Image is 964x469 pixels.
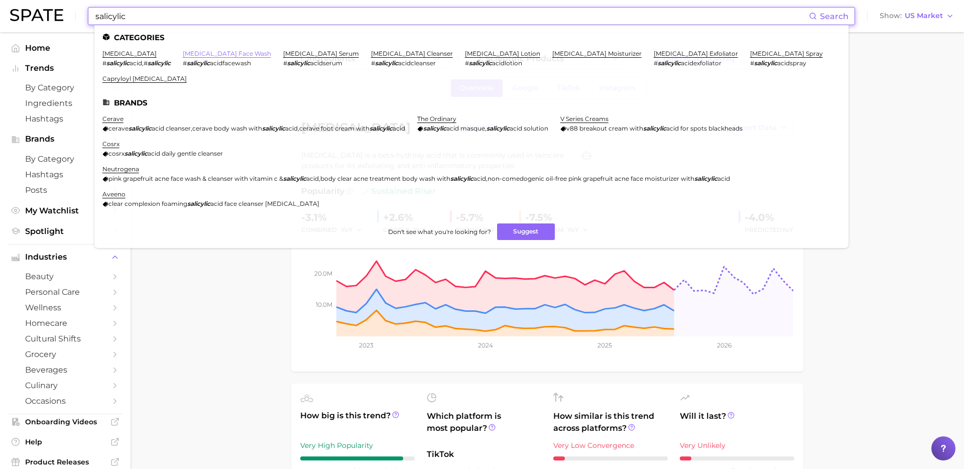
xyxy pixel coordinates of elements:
[8,182,123,198] a: Posts
[8,378,123,393] a: culinary
[183,59,187,67] span: #
[144,59,148,67] span: #
[25,381,105,390] span: culinary
[8,269,123,284] a: beauty
[152,125,191,132] span: acid cleanser
[300,439,415,451] div: Very High Popularity
[25,135,105,144] span: Brands
[10,9,63,21] img: SPATE
[8,300,123,315] a: wellness
[643,125,666,132] em: salicylic
[25,83,105,92] span: by Category
[25,185,105,195] span: Posts
[102,59,106,67] span: #
[287,59,310,67] em: salicylic
[8,151,123,167] a: by Category
[283,175,306,182] em: salicylic
[371,59,375,67] span: #
[102,165,139,173] a: neutrogena
[417,115,456,123] a: the ordinary
[371,50,453,57] a: [MEDICAL_DATA] cleanser
[370,125,393,132] em: salicylic
[102,50,157,57] a: [MEDICAL_DATA]
[285,125,298,132] span: acid
[25,253,105,262] span: Industries
[8,223,123,239] a: Spotlight
[108,150,125,157] span: cosrx
[8,434,123,449] a: Help
[552,50,642,57] a: [MEDICAL_DATA] moisturizer
[754,59,777,67] em: salicylic
[8,315,123,331] a: homecare
[183,50,271,57] a: [MEDICAL_DATA] face wash
[262,125,285,132] em: salicylic
[25,154,105,164] span: by Category
[130,59,142,67] span: acid
[25,226,105,236] span: Spotlight
[666,125,743,132] span: acid for spots blackheads
[8,95,123,111] a: Ingredients
[210,200,319,207] span: acid face cleanser [MEDICAL_DATA]
[388,228,491,236] span: Don't see what you're looking for?
[25,206,105,215] span: My Watchlist
[25,64,105,73] span: Trends
[8,346,123,362] a: grocery
[300,410,415,434] span: How big is this trend?
[717,341,732,349] tspan: 2026
[8,284,123,300] a: personal care
[375,59,398,67] em: salicylic
[108,125,129,132] span: cerave
[658,59,681,67] em: salicylic
[192,125,262,132] span: cerave body wash with
[125,150,148,157] em: salicylic
[446,125,485,132] span: acid masque
[108,175,283,182] span: pink grapefruit acne face wash & cleanser with vitamin c &
[102,190,126,198] a: aveeno
[359,341,374,349] tspan: 2023
[187,200,210,207] em: salicylic
[398,59,436,67] span: acidcleanser
[877,10,956,23] button: ShowUS Market
[423,125,446,132] em: salicylic
[148,59,171,67] em: salicylic
[148,150,223,157] span: acid daily gentle cleanser
[25,457,105,466] span: Product Releases
[283,59,287,67] span: #
[750,59,754,67] span: #
[25,437,105,446] span: Help
[8,393,123,409] a: occasions
[8,203,123,218] a: My Watchlist
[597,341,612,349] tspan: 2025
[473,175,486,182] span: acid
[25,396,105,406] span: occasions
[25,417,105,426] span: Onboarding Videos
[306,175,319,182] span: acid
[8,132,123,147] button: Brands
[654,59,658,67] span: #
[108,200,187,207] span: clear complexion foaming
[106,59,130,67] em: salicylic
[25,287,105,297] span: personal care
[25,349,105,359] span: grocery
[750,50,823,57] a: [MEDICAL_DATA] spray
[8,331,123,346] a: cultural shifts
[129,125,152,132] em: salicylic
[469,59,492,67] em: salicylic
[427,410,541,443] span: Which platform is most popular?
[487,125,510,132] em: salicylic
[694,175,717,182] em: salicylic
[560,115,609,123] a: v series creams
[210,59,251,67] span: acidfacewash
[880,13,902,19] span: Show
[187,59,210,67] em: salicylic
[320,175,450,182] span: body clear acne treatment body wash with
[25,303,105,312] span: wellness
[8,40,123,56] a: Home
[8,362,123,378] a: beverages
[102,175,730,182] div: , ,
[417,125,548,132] div: ,
[102,98,840,107] li: Brands
[566,125,643,132] span: v88 breakout cream with
[25,43,105,53] span: Home
[300,456,415,460] div: 9 / 10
